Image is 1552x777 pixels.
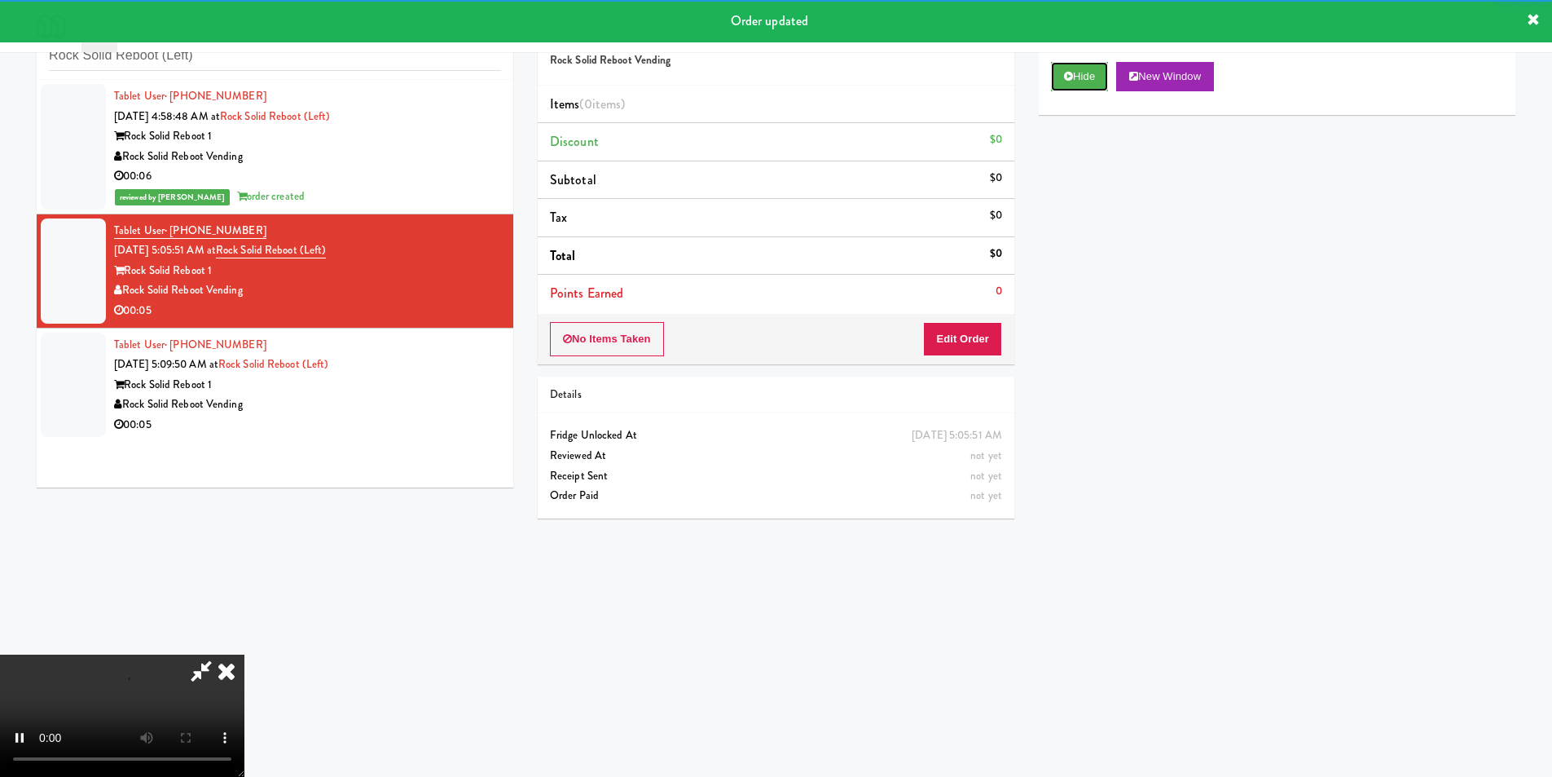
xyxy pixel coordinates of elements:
[114,280,501,301] div: Rock Solid Reboot Vending
[970,488,1002,503] span: not yet
[550,486,1002,506] div: Order Paid
[550,208,567,227] span: Tax
[550,132,599,151] span: Discount
[923,322,1002,356] button: Edit Order
[550,284,623,302] span: Points Earned
[114,126,501,147] div: Rock Solid Reboot 1
[731,11,808,30] span: Order updated
[114,147,501,167] div: Rock Solid Reboot Vending
[592,95,622,113] ng-pluralize: items
[550,95,625,113] span: Items
[550,322,664,356] button: No Items Taken
[996,281,1002,302] div: 0
[114,356,218,372] span: [DATE] 5:09:50 AM at
[550,426,1002,446] div: Fridge Unlocked At
[579,95,625,113] span: (0 )
[114,301,501,321] div: 00:05
[912,426,1002,446] div: [DATE] 5:05:51 AM
[970,468,1002,483] span: not yet
[550,246,576,265] span: Total
[550,446,1002,466] div: Reviewed At
[990,205,1002,226] div: $0
[550,466,1002,487] div: Receipt Sent
[114,337,266,352] a: Tablet User· [PHONE_NUMBER]
[237,188,305,204] span: order created
[114,223,266,239] a: Tablet User· [PHONE_NUMBER]
[114,88,266,104] a: Tablet User· [PHONE_NUMBER]
[990,130,1002,150] div: $0
[1116,62,1214,91] button: New Window
[37,329,513,442] li: Tablet User· [PHONE_NUMBER][DATE] 5:09:50 AM atRock Solid Reboot (Left)Rock Solid Reboot 1Rock So...
[49,41,501,71] input: Search vision orders
[990,168,1002,188] div: $0
[218,356,328,372] a: Rock Solid Reboot (Left)
[550,170,596,189] span: Subtotal
[1051,62,1108,91] button: Hide
[550,55,1002,67] h5: Rock Solid Reboot Vending
[165,223,266,238] span: · [PHONE_NUMBER]
[550,385,1002,405] div: Details
[216,242,326,258] a: Rock Solid Reboot (Left)
[115,189,230,205] span: reviewed by [PERSON_NAME]
[114,242,216,258] span: [DATE] 5:05:51 AM at
[114,395,501,415] div: Rock Solid Reboot Vending
[970,448,1002,463] span: not yet
[114,415,501,435] div: 00:05
[114,261,501,281] div: Rock Solid Reboot 1
[165,337,266,352] span: · [PHONE_NUMBER]
[114,375,501,395] div: Rock Solid Reboot 1
[114,166,501,187] div: 00:06
[37,214,513,329] li: Tablet User· [PHONE_NUMBER][DATE] 5:05:51 AM atRock Solid Reboot (Left)Rock Solid Reboot 1Rock So...
[220,108,330,124] a: Rock Solid Reboot (Left)
[114,108,220,124] span: [DATE] 4:58:48 AM at
[165,88,266,104] span: · [PHONE_NUMBER]
[990,244,1002,264] div: $0
[37,80,513,214] li: Tablet User· [PHONE_NUMBER][DATE] 4:58:48 AM atRock Solid Reboot (Left)Rock Solid Reboot 1Rock So...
